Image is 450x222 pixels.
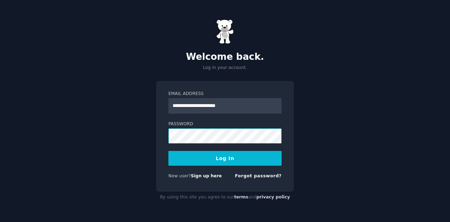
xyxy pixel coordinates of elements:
[234,195,248,199] a: terms
[168,121,282,127] label: Password
[156,51,294,63] h2: Welcome back.
[256,195,290,199] a: privacy policy
[156,65,294,71] p: Log in your account.
[156,192,294,203] div: By using this site you agree to our and
[168,91,282,97] label: Email Address
[168,173,191,178] span: New user?
[168,151,282,166] button: Log In
[191,173,222,178] a: Sign up here
[235,173,282,178] a: Forgot password?
[216,19,234,44] img: Gummy Bear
